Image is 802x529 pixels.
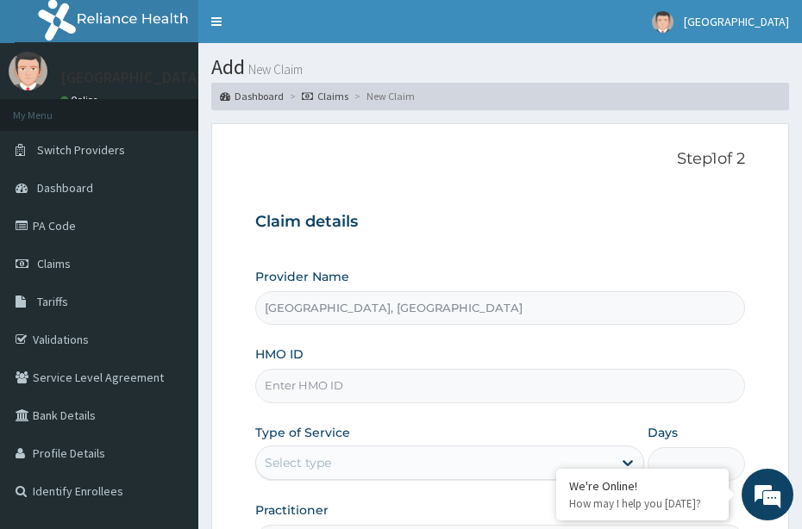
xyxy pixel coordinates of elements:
a: Online [60,94,102,106]
label: HMO ID [255,345,304,363]
div: Select type [265,454,331,471]
p: How may I help you today? [569,496,716,511]
label: Days [648,424,678,441]
h3: Claim details [255,213,745,232]
a: Claims [302,89,348,103]
p: Step 1 of 2 [255,150,745,169]
div: We're Online! [569,478,716,494]
span: [GEOGRAPHIC_DATA] [684,14,789,29]
li: New Claim [350,89,415,103]
small: New Claim [245,63,303,76]
img: User Image [9,52,47,90]
img: User Image [652,11,674,33]
a: Dashboard [220,89,284,103]
label: Provider Name [255,268,349,285]
p: [GEOGRAPHIC_DATA] [60,70,203,85]
span: Claims [37,256,71,271]
label: Type of Service [255,424,350,441]
h1: Add [211,56,789,78]
input: Enter HMO ID [255,369,745,402]
span: Switch Providers [37,142,125,158]
label: Practitioner [255,501,329,519]
span: Tariffs [37,294,68,309]
span: Dashboard [37,180,93,196]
